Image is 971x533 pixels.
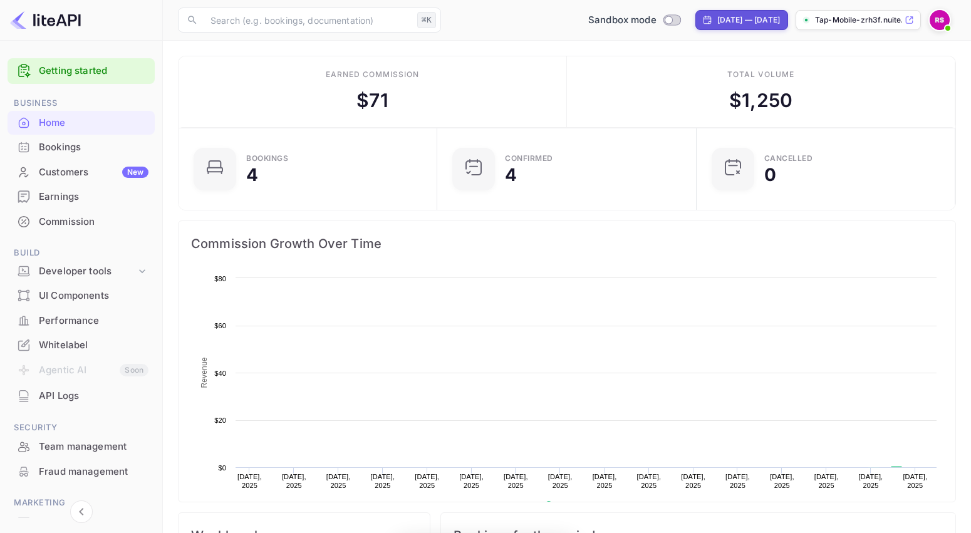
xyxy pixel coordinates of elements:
div: 0 [764,166,776,184]
div: CustomersNew [8,160,155,185]
div: $ 71 [356,86,388,115]
div: Confirmed [505,155,553,162]
a: Team management [8,435,155,458]
a: Performance [8,309,155,332]
a: UI Components [8,284,155,307]
div: Earnings [39,190,148,204]
div: New [122,167,148,178]
p: Tap-Mobile-zrh3f.nuite... [815,14,902,26]
span: Business [8,96,155,110]
text: [DATE], 2025 [725,473,750,489]
text: Revenue [557,501,589,510]
span: Security [8,421,155,435]
a: Fraud management [8,460,155,483]
span: Commission Growth Over Time [191,234,943,254]
span: Build [8,246,155,260]
div: Team management [39,440,148,454]
div: Developer tools [8,261,155,282]
text: [DATE], 2025 [371,473,395,489]
text: $20 [214,417,226,424]
div: Performance [8,309,155,333]
text: [DATE], 2025 [459,473,484,489]
div: Home [39,116,148,130]
div: Team management [8,435,155,459]
input: Search (e.g. bookings, documentation) [203,8,412,33]
a: Whitelabel [8,333,155,356]
text: [DATE], 2025 [814,473,839,489]
div: Performance [39,314,148,328]
a: Commission [8,210,155,233]
div: $ 1,250 [729,86,792,115]
div: Getting started [8,58,155,84]
div: Commission [8,210,155,234]
div: Promo codes [39,515,148,530]
img: Raul Sosa [930,10,950,30]
div: Click to change the date range period [695,10,788,30]
text: [DATE], 2025 [770,473,794,489]
div: Earnings [8,185,155,209]
div: Switch to Production mode [583,13,685,28]
div: UI Components [39,289,148,303]
div: ⌘K [417,12,436,28]
text: [DATE], 2025 [681,473,705,489]
div: Fraud management [39,465,148,479]
text: [DATE], 2025 [415,473,439,489]
div: Commission [39,215,148,229]
text: $80 [214,275,226,282]
a: Home [8,111,155,134]
div: Earned commission [326,69,418,80]
div: Whitelabel [8,333,155,358]
div: API Logs [39,389,148,403]
div: Home [8,111,155,135]
text: [DATE], 2025 [237,473,262,489]
span: Marketing [8,496,155,510]
text: [DATE], 2025 [859,473,883,489]
div: Customers [39,165,148,180]
a: Getting started [39,64,148,78]
div: Bookings [246,155,288,162]
text: [DATE], 2025 [282,473,306,489]
div: Bookings [8,135,155,160]
div: [DATE] — [DATE] [717,14,780,26]
a: API Logs [8,384,155,407]
div: Total volume [727,69,794,80]
div: UI Components [8,284,155,308]
div: Fraud management [8,460,155,484]
div: Developer tools [39,264,136,279]
text: Revenue [200,357,209,388]
text: $0 [218,464,226,472]
img: LiteAPI logo [10,10,81,30]
text: $60 [214,322,226,329]
a: CustomersNew [8,160,155,184]
text: $40 [214,370,226,377]
text: [DATE], 2025 [548,473,573,489]
text: [DATE], 2025 [636,473,661,489]
text: [DATE], 2025 [593,473,617,489]
div: API Logs [8,384,155,408]
a: Bookings [8,135,155,158]
text: [DATE], 2025 [903,473,927,489]
text: [DATE], 2025 [326,473,351,489]
a: Earnings [8,185,155,208]
div: CANCELLED [764,155,813,162]
span: Sandbox mode [588,13,657,28]
div: 4 [505,166,517,184]
text: [DATE], 2025 [504,473,528,489]
div: Bookings [39,140,148,155]
div: 4 [246,166,258,184]
button: Collapse navigation [70,500,93,523]
div: Whitelabel [39,338,148,353]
